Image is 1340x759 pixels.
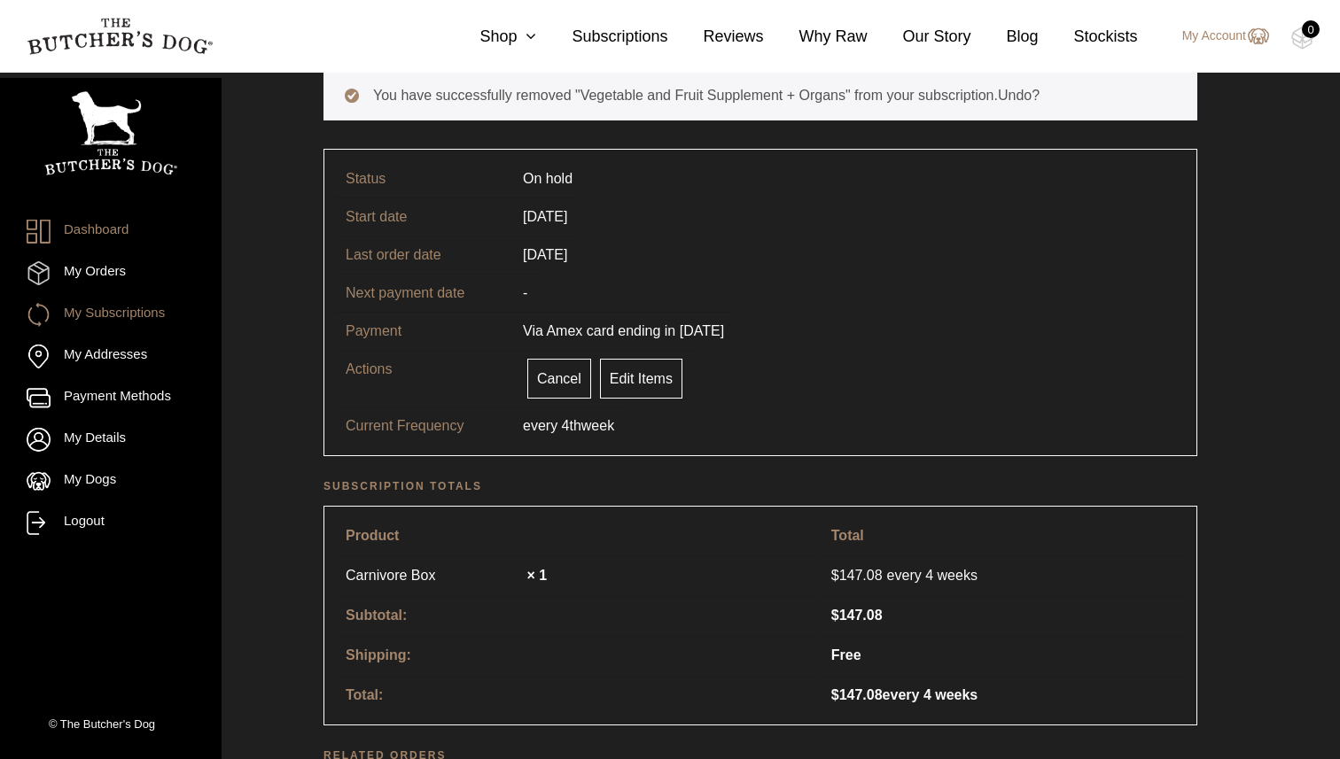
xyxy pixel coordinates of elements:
[27,469,195,493] a: My Dogs
[764,25,868,49] a: Why Raw
[1039,25,1138,49] a: Stockists
[831,608,883,623] span: 147.08
[27,345,195,368] a: My Addresses
[335,596,819,634] th: Subtotal:
[1291,27,1313,50] img: TBD_Cart-Empty.png
[323,477,1197,495] h2: Subscription totals
[831,608,839,623] span: $
[323,68,1197,120] div: You have successfully removed "Vegetable and Fruit Supplement + Organs" from your subscription.
[998,88,1040,103] a: Undo?
[831,687,883,702] span: 147.08
[335,312,512,350] td: Payment
[527,359,591,399] a: Cancel
[335,517,819,554] th: Product
[512,197,578,236] td: [DATE]
[821,556,1186,594] td: every 4 weeks
[523,323,724,338] span: Via Amex card ending in [DATE]
[27,511,195,535] a: Logout
[512,160,583,197] td: On hold
[335,236,512,274] td: Last order date
[971,25,1039,49] a: Blog
[44,91,177,175] img: TBD_Portrait_Logo_White.png
[335,274,512,312] td: Next payment date
[512,236,578,274] td: [DATE]
[27,220,195,244] a: Dashboard
[821,636,1186,674] td: Free
[1165,26,1269,47] a: My Account
[346,565,523,586] a: Carnivore Box
[335,676,819,714] th: Total:
[821,517,1186,554] th: Total
[444,25,536,49] a: Shop
[27,303,195,327] a: My Subscriptions
[27,261,195,285] a: My Orders
[667,25,763,49] a: Reviews
[868,25,971,49] a: Our Story
[27,386,195,410] a: Payment Methods
[346,415,523,437] p: Current Frequency
[831,565,887,586] span: 147.08
[27,428,195,452] a: My Details
[335,197,512,236] td: Start date
[821,676,1186,714] td: every 4 weeks
[523,415,581,437] span: every 4th
[512,274,538,312] td: -
[581,415,614,437] span: week
[1302,20,1320,38] div: 0
[526,568,547,583] strong: × 1
[831,568,839,583] span: $
[600,359,682,399] a: Edit Items
[335,160,512,197] td: Status
[536,25,667,49] a: Subscriptions
[831,687,839,702] span: $
[335,350,512,407] td: Actions
[335,636,819,674] th: Shipping:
